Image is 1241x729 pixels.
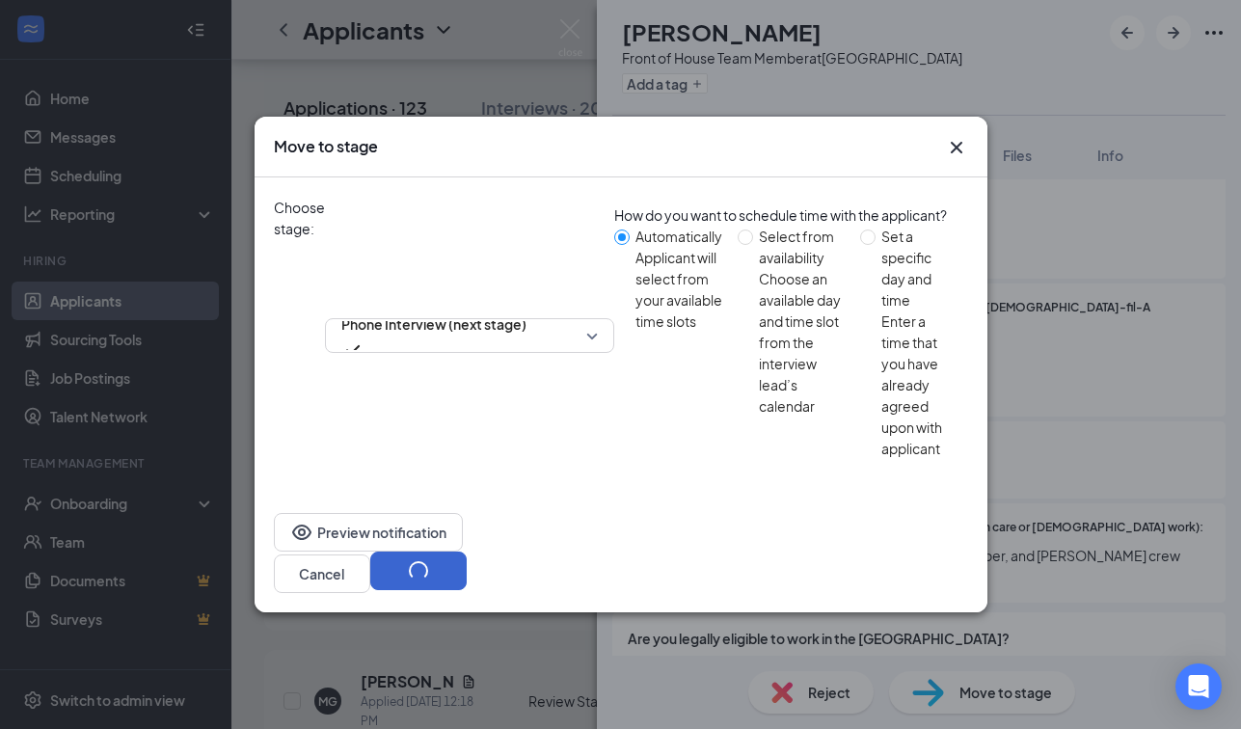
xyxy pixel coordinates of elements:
div: Set a specific day and time [881,226,952,310]
button: Cancel [274,554,370,593]
button: EyePreview notification [274,513,463,552]
div: Select from availability [759,226,846,268]
div: Open Intercom Messenger [1175,663,1222,710]
svg: Cross [945,136,968,159]
span: Phone Interview (next stage) [341,310,526,338]
div: Applicant will select from your available time slots [635,247,722,332]
span: Choose stage: [274,197,325,474]
button: Close [945,136,968,159]
div: Automatically [635,226,722,247]
svg: Eye [290,521,313,544]
div: How do you want to schedule time with the applicant? [614,204,968,226]
svg: Checkmark [341,338,364,362]
div: Enter a time that you have already agreed upon with applicant [881,310,952,459]
h3: Move to stage [274,136,378,157]
div: Choose an available day and time slot from the interview lead’s calendar [759,268,846,417]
